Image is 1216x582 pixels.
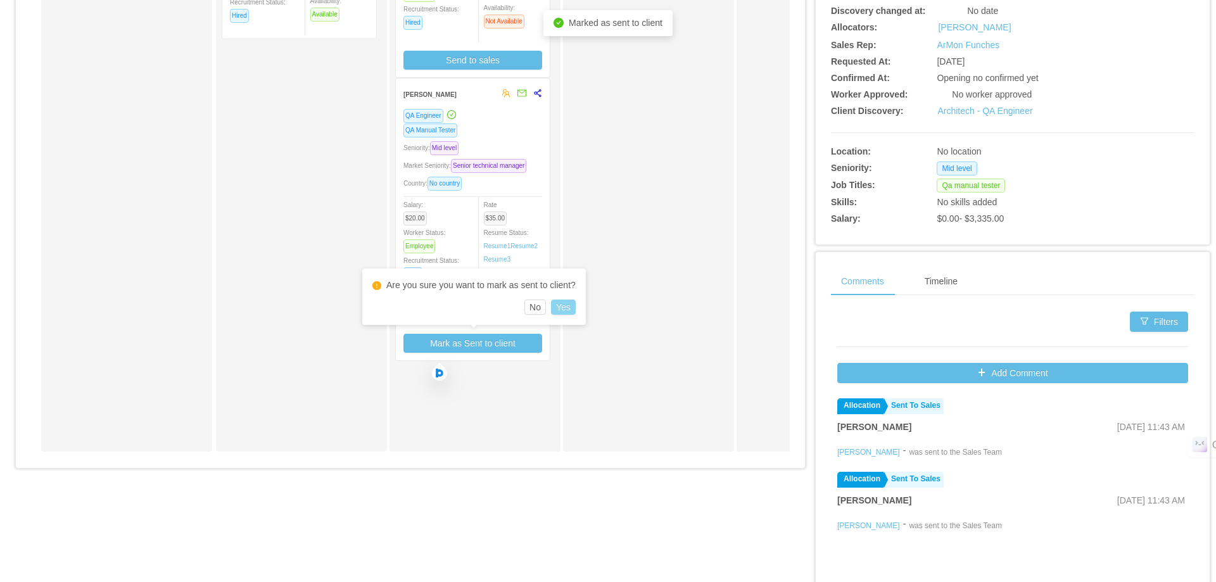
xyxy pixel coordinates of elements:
[403,162,531,169] span: Market Seniority:
[937,213,1004,224] span: $0.00 - $3,335.00
[484,15,524,28] span: Not Available
[903,517,906,531] div: -
[446,110,457,120] a: icon: check-circle
[937,161,977,175] span: Mid level
[831,197,857,207] b: Skills:
[484,255,511,264] a: Resume3
[831,6,925,16] b: Discovery changed at:
[837,422,911,432] strong: [PERSON_NAME]
[937,40,999,50] a: ArMon Funches
[837,495,911,505] strong: [PERSON_NAME]
[837,472,883,488] a: Allocation
[831,146,871,156] b: Location:
[909,520,1002,531] div: was sent to the Sales Team
[403,212,427,225] span: $20.00
[831,180,875,190] b: Job Titles:
[510,241,538,251] a: Resume2
[403,239,435,253] span: Employee
[403,229,445,250] span: Worker Status:
[937,73,1038,83] span: Opening no confirmed yet
[484,201,512,222] span: Rate
[885,398,944,414] a: Sent To Sales
[447,110,456,119] i: icon: check-circle
[372,281,381,290] i: icon: exclamation-circle
[937,56,965,66] span: [DATE]
[915,267,968,296] div: Timeline
[551,300,576,315] button: Yes
[831,40,877,50] b: Sales Rep:
[403,6,459,26] span: Recruitment Status:
[937,145,1118,158] div: No location
[403,109,443,123] span: QA Engineer
[403,91,457,98] strong: [PERSON_NAME]
[937,197,997,207] span: No skills added
[831,22,877,32] b: Allocators:
[831,56,890,66] b: Requested At:
[403,267,422,281] span: Hired
[938,21,1011,34] a: [PERSON_NAME]
[484,4,529,25] span: Availability:
[837,521,900,530] a: [PERSON_NAME]
[403,51,542,70] button: Send to sales
[831,213,861,224] b: Salary:
[554,18,564,28] i: icon: check-circle
[524,300,546,315] button: No
[831,73,890,83] b: Confirmed At:
[484,212,507,225] span: $35.00
[533,89,542,98] span: share-alt
[831,163,872,173] b: Seniority:
[952,89,1032,99] span: No worker approved
[403,144,464,151] span: Seniority:
[403,16,422,30] span: Hired
[403,334,542,353] button: Mark as Sent to client
[831,89,908,99] b: Worker Approved:
[967,6,998,16] span: No date
[451,159,526,173] span: Senior technical manager
[484,241,511,251] a: Resume1
[1117,422,1185,432] span: [DATE] 11:43 AM
[831,106,903,116] b: Client Discovery:
[403,123,457,137] span: QA Manual Tester
[403,180,467,187] span: Country:
[837,448,900,457] a: [PERSON_NAME]
[831,267,894,296] div: Comments
[372,279,576,292] div: Are you sure you want to mark as sent to client?
[569,18,662,28] span: Marked as sent to client
[403,201,432,222] span: Salary:
[230,9,249,23] span: Hired
[837,398,883,414] a: Allocation
[1130,312,1188,332] button: icon: filterFilters
[837,363,1188,383] button: icon: plusAdd Comment
[403,257,459,277] span: Recruitment Status:
[427,177,462,191] span: No country
[909,446,1002,458] div: was sent to the Sales Team
[310,8,339,22] span: Available
[885,472,944,488] a: Sent To Sales
[510,84,527,104] button: mail
[502,89,510,98] span: team
[484,229,538,263] span: Resume Status:
[937,179,1005,193] span: Qa manual tester
[903,444,906,458] div: -
[1117,495,1185,505] span: [DATE] 11:43 AM
[430,141,459,155] span: Mid level
[937,106,1032,116] a: Architech - QA Engineer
